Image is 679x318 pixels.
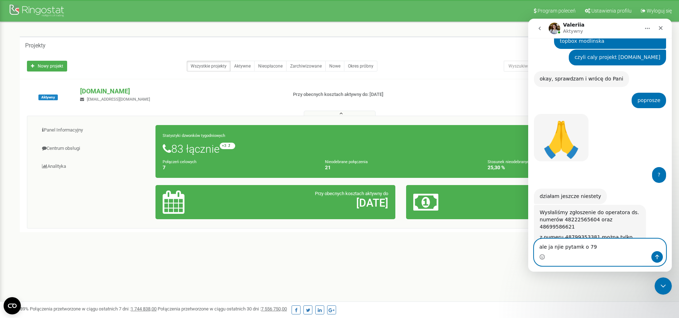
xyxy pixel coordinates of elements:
[30,306,157,312] span: Połączenia przetworzone w ciągu ostatnich 7 dni :
[344,61,377,72] a: Okres próbny
[538,8,576,14] span: Program poleceń
[230,61,255,72] a: Aktywne
[163,165,314,170] h4: 7
[286,61,326,72] a: Zarchiwizowane
[488,160,548,164] small: Stosunek nieodebranych połączeń
[158,306,287,312] span: Połączenia przetworzone w ciągu ostatnich 30 dni :
[163,160,196,164] small: Połączeń celowych
[325,61,344,72] a: Nowe
[488,165,639,170] h4: 25,30 %
[163,143,639,155] h1: 83 łącznie
[33,140,156,157] a: Centrum obsługi
[87,97,150,102] span: [EMAIL_ADDRESS][DOMAIN_NAME]
[80,87,281,96] p: [DOMAIN_NAME]
[187,61,231,72] a: Wszystkie projekty
[4,297,21,314] button: Open CMP widget
[220,143,235,149] small: +3
[325,160,368,164] small: Nieodebrane połączenia
[33,121,156,139] a: Panel Informacyjny
[27,61,67,72] a: Nowy projekt
[33,158,156,175] a: Analityka
[131,306,157,312] u: 1 744 838,00
[241,197,388,209] h2: [DATE]
[261,306,287,312] u: 7 556 750,00
[655,277,672,295] iframe: Intercom live chat
[293,91,441,98] p: Przy obecnych kosztach aktywny do: [DATE]
[325,165,476,170] h4: 21
[591,8,632,14] span: Ustawienia profilu
[25,42,46,49] h5: Projekty
[315,191,388,196] span: Przy obecnych kosztach aktywny do
[528,19,672,272] iframe: Intercom live chat
[38,95,58,100] span: Aktywny
[492,197,639,209] h2: 174,57 €
[254,61,287,72] a: Nieopłacone
[647,8,672,14] span: Wyloguj się
[163,133,225,138] small: Statystyki dzwonków tygodniowych
[504,61,606,72] input: Wyszukiwanie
